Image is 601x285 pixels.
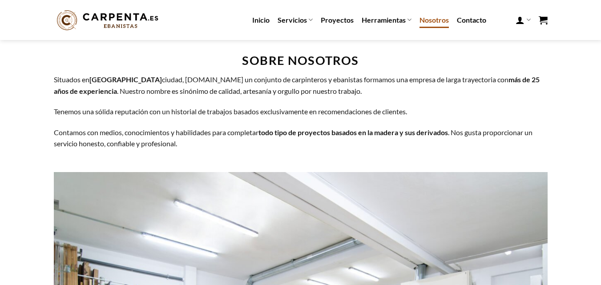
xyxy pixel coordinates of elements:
[54,75,540,95] strong: más de 25 años de experiencia
[278,11,313,28] a: Servicios
[252,12,270,28] a: Inicio
[362,11,411,28] a: Herramientas
[54,127,548,149] p: Contamos con medios, conocimientos y habilidades para completar . Nos gusta proporcionar un servi...
[54,74,548,96] p: Situados en ciudad, [DOMAIN_NAME] un conjunto de carpinteros y ebanistas formamos una empresa de ...
[54,8,161,32] img: Carpenta.es
[54,106,548,117] p: Tenemos una sólida reputación con un historial de trabajos basados exclusivamente en recomendacio...
[419,12,449,28] a: Nosotros
[89,75,162,84] strong: [GEOGRAPHIC_DATA]
[457,12,486,28] a: Contacto
[242,53,359,68] strong: sobre nosotros
[321,12,354,28] a: Proyectos
[258,128,448,136] strong: todo tipo de proyectos basados en la madera y sus derivados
